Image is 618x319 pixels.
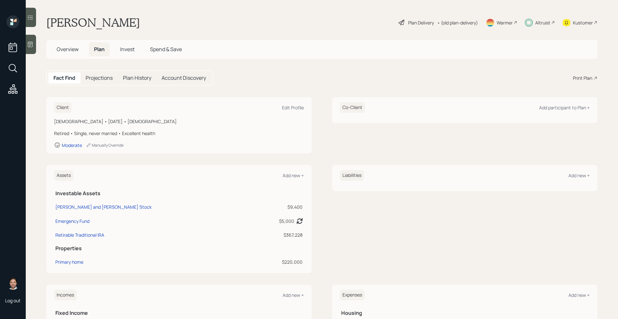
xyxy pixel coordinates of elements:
h5: Investable Assets [55,190,303,196]
div: Altruist [535,19,550,26]
h5: Plan History [123,75,151,81]
h5: Properties [55,245,303,251]
div: Emergency Fund [55,218,89,224]
div: • (old plan-delivery) [437,19,478,26]
div: Add new + [283,292,304,298]
div: $220,000 [253,259,303,265]
div: $367,228 [253,232,303,238]
h6: Liabilities [340,170,364,181]
div: Retired • Single, never married • Excellent health [54,130,304,137]
span: Invest [120,46,135,53]
div: Add new + [283,172,304,178]
h5: Housing [341,310,588,316]
h6: Client [54,102,71,113]
h5: Account Discovery [162,75,206,81]
h5: Projections [86,75,113,81]
h6: Co-Client [340,102,365,113]
h5: Fixed Income [55,310,303,316]
div: [PERSON_NAME] and [PERSON_NAME] Stock [55,204,152,210]
div: Add participant to Plan + [539,105,590,111]
span: Plan [94,46,105,53]
span: Overview [57,46,79,53]
div: Plan Delivery [408,19,434,26]
div: Warmer [497,19,513,26]
div: $5,000 [279,218,294,224]
h6: Incomes [54,290,77,300]
h1: [PERSON_NAME] [46,15,140,30]
div: Print Plan [573,75,592,81]
img: michael-russo-headshot.png [6,277,19,290]
div: $9,400 [253,204,303,210]
h6: Assets [54,170,73,181]
div: Moderate [62,142,82,148]
h5: Fact Find [53,75,75,81]
div: Add new + [568,172,590,178]
div: Manually Override [86,142,124,148]
div: Add new + [568,292,590,298]
span: Spend & Save [150,46,182,53]
div: Primary home [55,259,83,265]
div: [DEMOGRAPHIC_DATA] • [DATE] • [DEMOGRAPHIC_DATA] [54,118,304,125]
h6: Expenses [340,290,365,300]
div: Log out [5,297,21,304]
div: Kustomer [573,19,593,26]
div: Edit Profile [282,105,304,111]
div: Retirable Traditional IRA [55,232,104,238]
